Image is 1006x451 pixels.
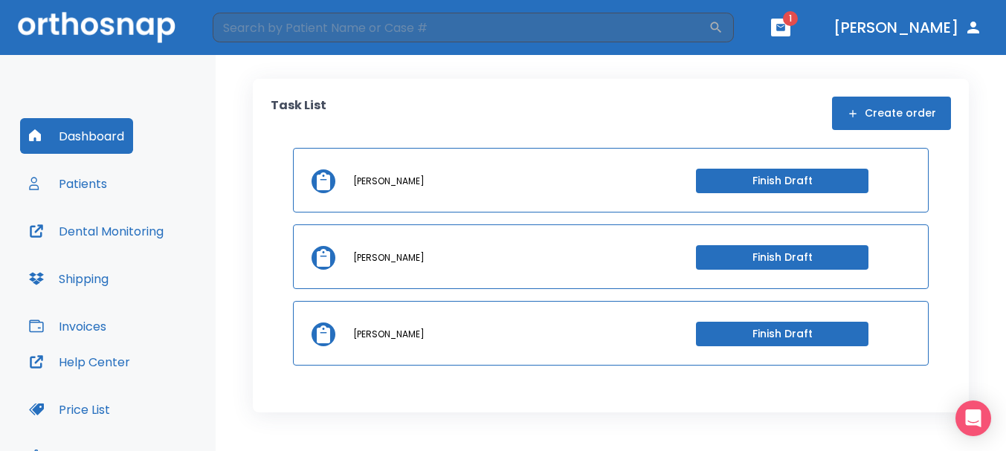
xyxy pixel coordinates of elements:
[213,13,709,42] input: Search by Patient Name or Case #
[20,166,116,201] button: Patients
[20,308,115,344] button: Invoices
[20,213,172,249] button: Dental Monitoring
[696,322,868,346] button: Finish Draft
[20,261,117,296] button: Shipping
[696,245,868,270] button: Finish Draft
[353,328,425,341] p: [PERSON_NAME]
[18,12,175,42] img: Orthosnap
[832,97,951,130] button: Create order
[783,11,798,26] span: 1
[696,169,868,193] button: Finish Draft
[828,14,988,41] button: [PERSON_NAME]
[20,392,119,427] button: Price List
[955,400,991,436] div: Open Intercom Messenger
[20,118,133,154] button: Dashboard
[353,175,425,188] p: [PERSON_NAME]
[20,344,139,380] button: Help Center
[271,97,326,130] p: Task List
[353,251,425,265] p: [PERSON_NAME]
